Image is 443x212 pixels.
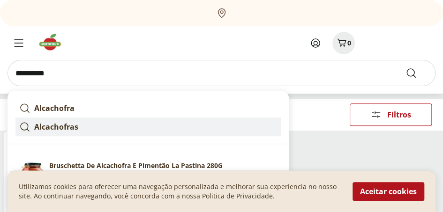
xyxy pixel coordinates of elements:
[19,161,45,187] img: Principal
[8,32,30,54] button: Menu
[38,33,69,51] img: Hortifruti
[350,103,432,126] button: Filtros
[387,111,411,118] span: Filtros
[8,60,435,86] input: search
[15,99,281,117] a: Alcachofra
[353,182,424,201] button: Aceitar cookies
[15,117,281,136] a: Alcachofras
[49,161,223,170] p: Bruschetta De Alcachofra E Pimentão La Pastina 280G
[405,67,428,79] button: Submit Search
[19,182,341,201] p: Utilizamos cookies para oferecer uma navegação personalizada e melhorar sua experiencia no nosso ...
[370,109,382,120] svg: Abrir Filtros
[34,122,78,132] strong: Alcachofras
[15,157,281,191] a: PrincipalBruschetta De Alcachofra E Pimentão La Pastina 280GR$ 29,99
[332,32,355,54] button: Carrinho
[34,103,75,113] strong: Alcachofra
[347,38,351,47] span: 0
